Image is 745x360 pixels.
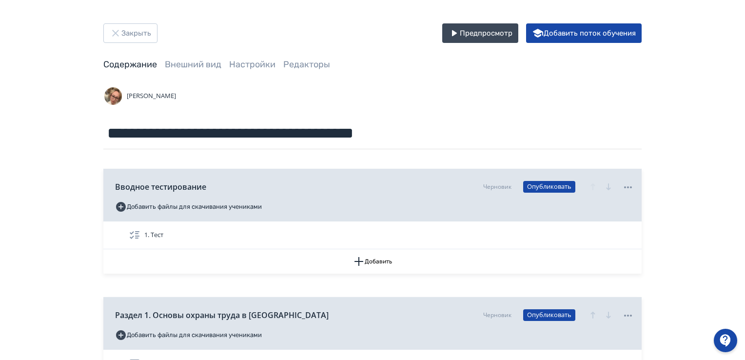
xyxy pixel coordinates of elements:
button: Закрыть [103,23,157,43]
button: Добавить поток обучения [526,23,642,43]
button: Опубликовать [523,181,575,193]
span: 1. Тест [144,230,163,240]
span: Раздел 1. Основы охраны труда в [GEOGRAPHIC_DATA] [115,309,329,321]
div: 1. Тест [103,221,642,249]
a: Редакторы [283,59,330,70]
button: Добавить [103,249,642,274]
button: Добавить файлы для скачивания учениками [115,327,262,343]
a: Настройки [229,59,275,70]
a: Содержание [103,59,157,70]
img: Avatar [103,86,123,106]
button: Добавить файлы для скачивания учениками [115,199,262,215]
span: Вводное тестирование [115,181,206,193]
button: Предпросмотр [442,23,518,43]
a: Внешний вид [165,59,221,70]
span: [PERSON_NAME] [127,91,176,101]
button: Опубликовать [523,309,575,321]
div: Черновик [483,182,511,191]
div: Черновик [483,311,511,320]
